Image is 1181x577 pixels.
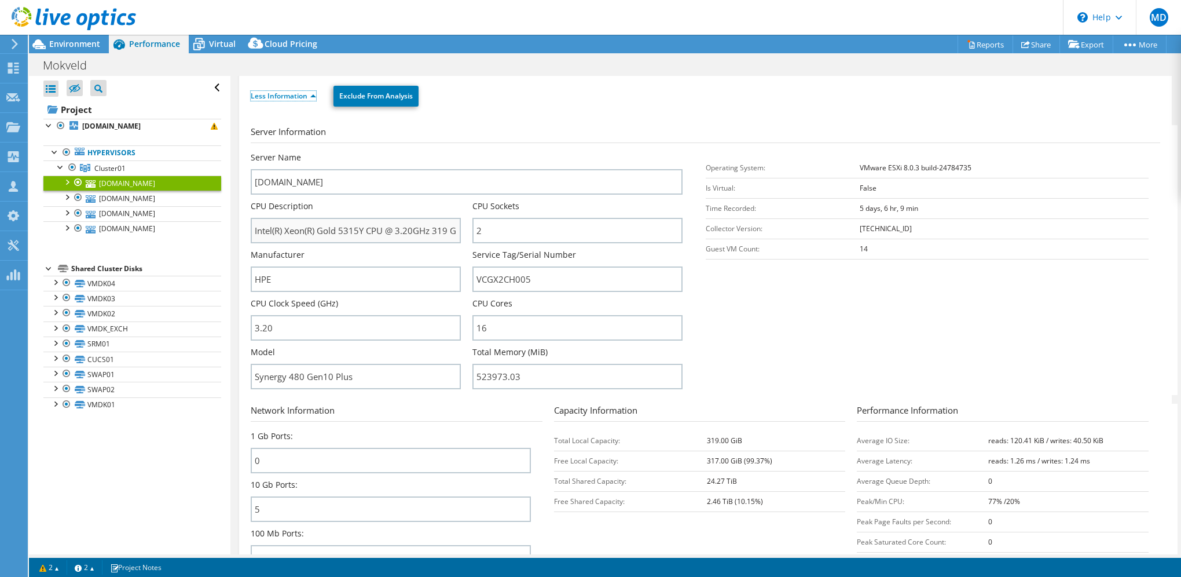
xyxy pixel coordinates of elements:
td: Average IO Size: [857,430,988,451]
td: Guest VM Count: [706,239,860,259]
a: Project Notes [102,560,170,575]
svg: \n [1077,12,1088,23]
a: [DOMAIN_NAME] [43,119,221,134]
b: 0 [988,476,992,486]
label: 100 Mb Ports: [251,528,304,539]
b: 5 days, 6 hr, 9 min [860,203,918,213]
span: Environment [49,38,100,49]
b: reads: 120.41 KiB / writes: 40.50 KiB [988,436,1103,445]
b: 319.00 GiB [707,436,742,445]
label: Model [251,346,275,358]
td: Free Local Capacity: [554,451,707,471]
h3: Capacity Information [554,404,846,422]
h3: Performance Information [857,404,1149,422]
td: Time Recorded: [706,198,860,218]
span: Cluster01 [94,163,126,173]
b: False [860,183,876,193]
b: VMware ESXi 8.0.3 build-24784735 [860,163,971,173]
span: Performance [129,38,180,49]
a: VMDK01 [43,397,221,412]
a: Project [43,100,221,119]
b: reads: 1.26 ms / writes: 1.24 ms [988,456,1090,466]
td: Collector Version: [706,218,860,239]
a: SWAP01 [43,367,221,382]
a: More [1113,35,1167,53]
label: CPU Description [251,200,313,212]
label: 10 Gb Ports: [251,479,298,491]
a: SRM01 [43,337,221,352]
a: CUCS01 [43,352,221,367]
a: Less Information [251,91,316,101]
td: Peak Saturated Core Count: [857,532,988,552]
td: Is Virtual: [706,178,860,198]
b: 0 [988,517,992,527]
label: Total Memory (MiB) [472,346,548,358]
td: Free Shared Capacity: [554,491,707,512]
label: Manufacturer [251,249,305,261]
a: 2 [31,560,67,575]
b: 0 [988,537,992,547]
a: SWAP02 [43,382,221,397]
a: Cluster01 [43,160,221,176]
a: 2 [67,560,102,575]
h1: Mokveld [38,59,105,72]
div: Shared Cluster Disks [71,262,221,276]
label: Server Name [251,152,301,163]
a: [DOMAIN_NAME] [43,191,221,206]
b: 24.27 TiB [707,476,737,486]
a: [DOMAIN_NAME] [43,221,221,236]
a: VMDK03 [43,291,221,306]
td: Total Shared Capacity: [554,471,707,491]
label: CPU Clock Speed (GHz) [251,298,338,309]
td: Peak Page Faults per Second: [857,512,988,532]
label: Service Tag/Serial Number [472,249,576,261]
a: VMDK_EXCH [43,322,221,337]
label: CPU Sockets [472,200,519,212]
td: Total Local Capacity: [554,430,707,451]
b: [TECHNICAL_ID] [860,224,912,233]
a: Hypervisors [43,145,221,160]
b: 317.00 GiB (99.37%) [707,456,772,466]
b: [DOMAIN_NAME] [82,121,141,131]
a: VMDK04 [43,276,221,291]
a: VMDK02 [43,306,221,321]
td: Average Latency: [857,451,988,471]
span: Cloud Pricing [265,38,317,49]
td: Average Queue Depth: [857,471,988,491]
td: Operating System: [706,158,860,178]
h3: Server Information [251,125,1160,143]
b: 77% /20% [988,496,1020,506]
label: CPU Cores [472,298,512,309]
a: Share [1013,35,1060,53]
td: Peak/Min CPU: [857,491,988,512]
a: [DOMAIN_NAME] [43,206,221,221]
h3: Network Information [251,404,542,422]
a: [DOMAIN_NAME] [43,176,221,191]
label: 1 Gb Ports: [251,430,293,442]
a: Exclude From Analysis [333,86,419,107]
b: 2.46 TiB (10.15%) [707,496,763,506]
a: Reports [958,35,1013,53]
b: 14 [860,244,868,254]
span: Virtual [209,38,236,49]
a: Export [1059,35,1113,53]
span: MD [1150,8,1168,27]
